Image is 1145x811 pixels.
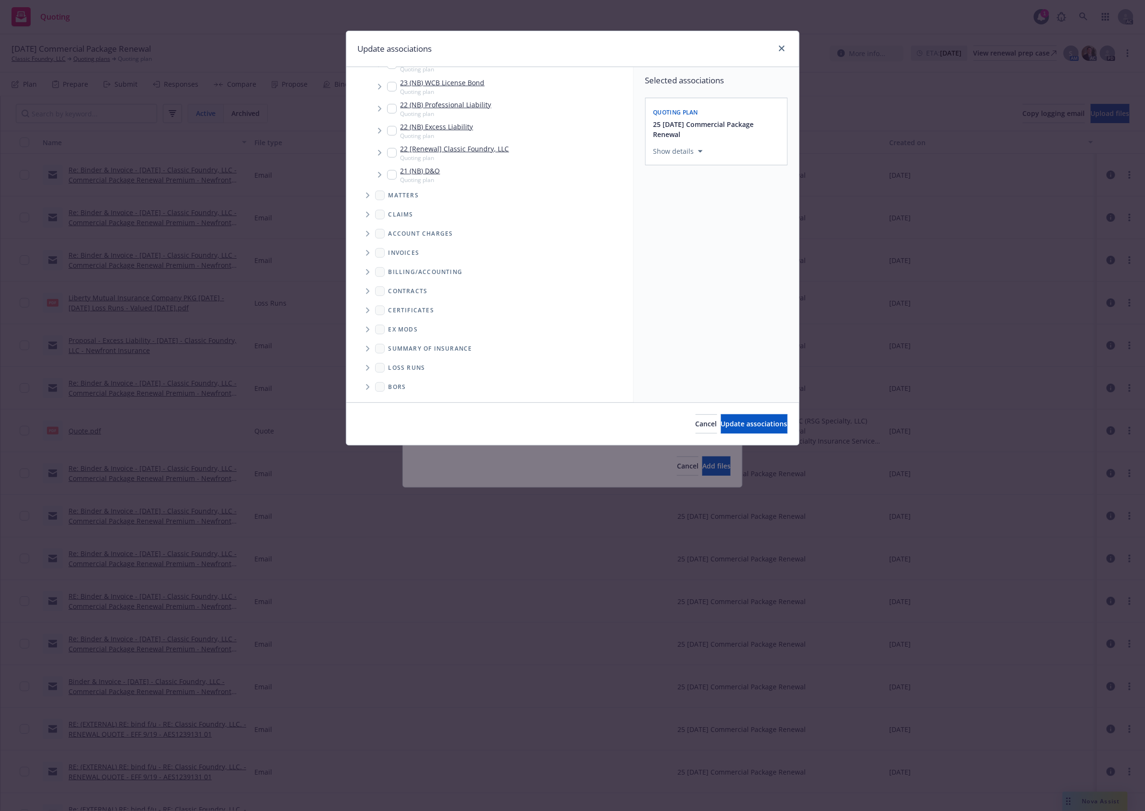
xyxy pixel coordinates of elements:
[346,263,633,397] div: Folder Tree Example
[389,250,420,256] span: Invoices
[389,212,413,217] span: Claims
[401,110,492,118] span: Quoting plan
[358,43,432,55] h1: Update associations
[401,132,473,140] span: Quoting plan
[721,414,788,434] button: Update associations
[696,414,717,434] button: Cancel
[389,365,425,371] span: Loss Runs
[389,269,463,275] span: Billing/Accounting
[721,419,788,428] span: Update associations
[389,308,434,313] span: Certificates
[401,65,509,73] span: Quoting plan
[776,43,788,54] a: close
[389,231,453,237] span: Account charges
[389,384,406,390] span: BORs
[389,288,428,294] span: Contracts
[389,346,472,352] span: Summary of insurance
[401,176,440,184] span: Quoting plan
[401,78,485,88] a: 23 (NB) WCB License Bond
[401,122,473,132] a: 22 (NB) Excess Liability
[696,419,717,428] span: Cancel
[401,144,509,154] a: 22 [Renewal] Classic Foundry, LLC
[401,166,440,176] a: 21 (NB) D&O
[650,146,707,157] button: Show details
[653,108,698,116] span: Quoting plan
[645,75,788,86] span: Selected associations
[653,119,781,139] button: 25 [DATE] Commercial Package Renewal
[389,193,419,198] span: Matters
[401,100,492,110] a: 22 (NB) Professional Liability
[401,88,485,96] span: Quoting plan
[401,154,509,162] span: Quoting plan
[389,327,418,332] span: Ex Mods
